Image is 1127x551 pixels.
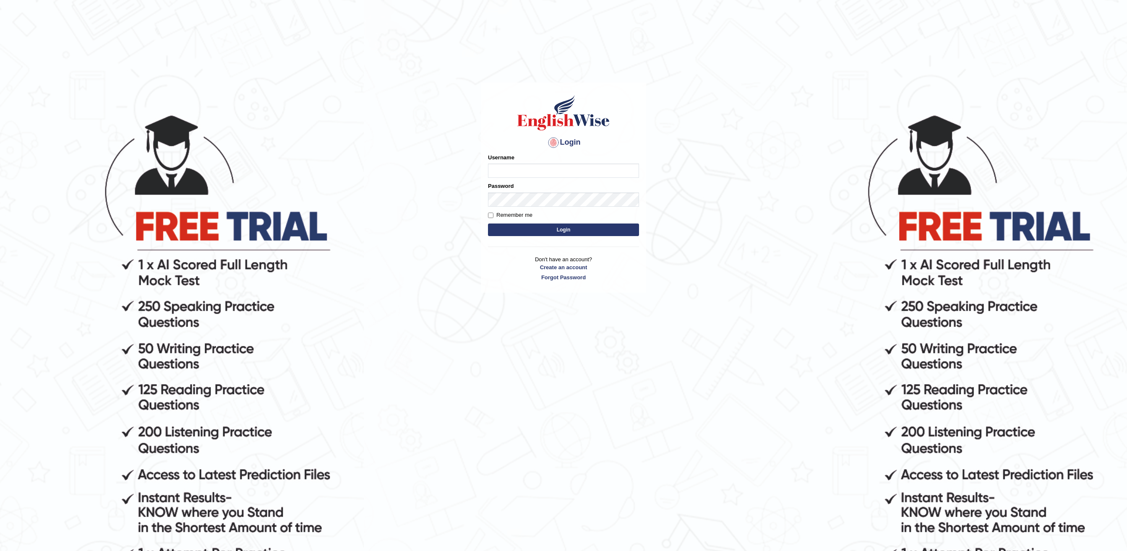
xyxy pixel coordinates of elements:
button: Login [488,224,639,236]
a: Forgot Password [488,273,639,281]
a: Create an account [488,263,639,271]
label: Remember me [488,211,532,219]
label: Username [488,153,514,161]
p: Don't have an account? [488,255,639,281]
img: Logo of English Wise sign in for intelligent practice with AI [516,94,611,132]
input: Remember me [488,213,493,218]
label: Password [488,182,514,190]
h4: Login [488,136,639,149]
